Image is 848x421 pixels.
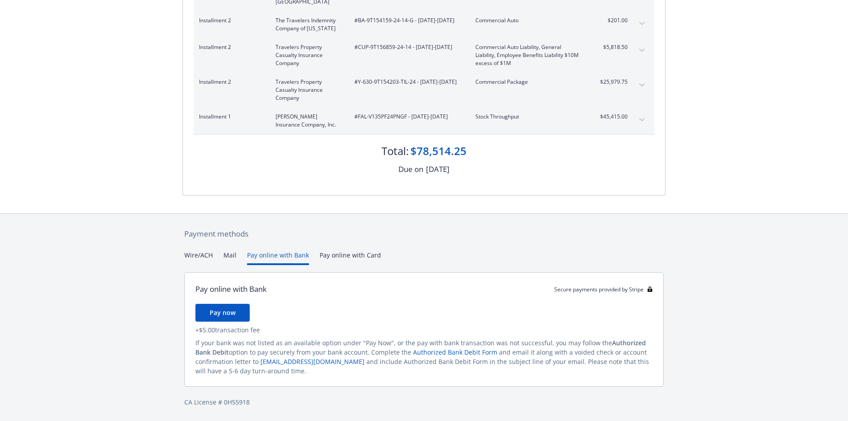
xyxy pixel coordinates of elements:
span: Commercial Auto Liability, General Liability, Employee Benefits Liability $10M excess of $1M [475,43,580,67]
button: Pay online with Card [320,250,381,265]
div: Total: [381,143,409,159]
span: [PERSON_NAME] Insurance Company, Inc. [276,113,340,129]
span: #Y-630-9T154203-TIL-24 - [DATE]-[DATE] [354,78,461,86]
div: Installment 2Travelers Property Casualty Insurance Company#CUP-9T156859-24-14 - [DATE]-[DATE]Comm... [194,38,654,73]
span: Stock Throughput [475,113,580,121]
div: Installment 1[PERSON_NAME] Insurance Company, Inc.#FAL-V135PF24PNGF - [DATE]-[DATE]Stock Throughp... [194,107,654,134]
span: #FAL-V135PF24PNGF - [DATE]-[DATE] [354,113,461,121]
span: Commercial Auto [475,16,580,25]
div: CA License # 0H55918 [184,397,664,407]
span: #BA-9T154159-24-14-G - [DATE]-[DATE] [354,16,461,25]
button: expand content [635,78,649,92]
span: #CUP-9T156859-24-14 - [DATE]-[DATE] [354,43,461,51]
button: Wire/ACH [184,250,213,265]
span: $5,818.50 [594,43,628,51]
span: The Travelers Indemnity Company of [US_STATE] [276,16,340,33]
span: Travelers Property Casualty Insurance Company [276,78,340,102]
span: Commercial Package [475,78,580,86]
span: Installment 2 [199,16,261,25]
span: Pay now [210,308,235,317]
div: Secure payments provided by Stripe [554,286,653,293]
button: Pay online with Bank [247,250,309,265]
div: + $5.00 transaction fee [195,325,653,335]
span: Travelers Property Casualty Insurance Company [276,43,340,67]
button: expand content [635,16,649,31]
a: Authorized Bank Debit Form [413,348,497,356]
span: $25,979.75 [594,78,628,86]
span: $201.00 [594,16,628,25]
span: Installment 2 [199,78,261,86]
a: [EMAIL_ADDRESS][DOMAIN_NAME] [260,357,365,366]
div: $78,514.25 [410,143,467,159]
div: Due on [398,163,423,175]
div: Installment 2Travelers Property Casualty Insurance Company#Y-630-9T154203-TIL-24 - [DATE]-[DATE]C... [194,73,654,107]
div: Pay online with Bank [195,283,267,295]
button: Pay now [195,304,250,322]
div: If your bank was not listed as an available option under "Pay Now", or the pay with bank transact... [195,338,653,376]
button: expand content [635,113,649,127]
div: [DATE] [426,163,450,175]
button: Mail [223,250,236,265]
button: expand content [635,43,649,57]
div: Installment 2The Travelers Indemnity Company of [US_STATE]#BA-9T154159-24-14-G - [DATE]-[DATE]Com... [194,11,654,38]
span: Installment 2 [199,43,261,51]
span: Installment 1 [199,113,261,121]
span: Authorized Bank Debit [195,339,646,356]
div: Payment methods [184,228,664,240]
span: $45,415.00 [594,113,628,121]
